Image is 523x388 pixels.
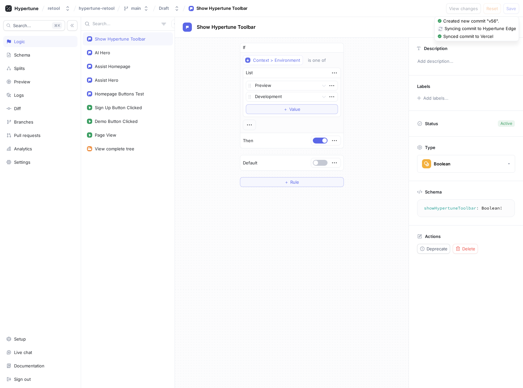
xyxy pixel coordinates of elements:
[79,6,114,10] span: hypertune-retool
[427,247,447,251] span: Deprecate
[417,244,450,254] button: Deprecate
[14,66,25,71] div: Splits
[446,3,481,14] button: View changes
[95,119,138,124] div: Demo Button Clicked
[253,58,300,63] div: Context > Environment
[52,22,62,29] div: K
[196,5,247,12] div: Show Hypertune Toolbar
[289,107,300,111] span: Value
[503,3,519,14] button: Save
[424,46,447,51] p: Description
[417,84,430,89] p: Labels
[14,119,33,125] div: Branches
[486,7,498,10] span: Reset
[425,234,441,239] p: Actions
[95,105,142,110] div: Sign Up Button Clicked
[290,180,299,184] span: Rule
[14,377,31,382] div: Sign out
[13,24,31,27] span: Search...
[93,21,159,27] input: Search...
[156,3,182,14] button: Draft
[159,6,169,11] div: Draft
[425,189,442,194] p: Schema
[14,350,32,355] div: Live chat
[14,146,32,151] div: Analytics
[197,25,256,30] span: Show Hypertune Toolbar
[308,58,326,63] div: is one of
[462,247,475,251] span: Delete
[449,7,478,10] span: View changes
[243,55,303,65] button: Context > Environment
[500,121,512,127] div: Active
[420,202,512,214] textarea: showHypertuneToolbar: Boolean!
[305,55,335,65] button: is one of
[414,56,517,67] p: Add description...
[443,33,493,40] div: Synced commit to Vercel
[434,161,450,167] div: Boolean
[14,39,25,44] div: Logic
[14,336,26,342] div: Setup
[95,36,145,42] div: Show Hypertune Toolbar
[131,6,141,11] div: main
[45,3,73,14] button: retool
[423,96,448,100] div: Add labels...
[14,52,30,58] div: Schema
[415,94,450,102] button: Add labels...
[445,25,516,32] div: Syncing commit to Hypertune Edge
[14,160,30,165] div: Settings
[14,79,30,84] div: Preview
[425,145,435,150] p: Type
[283,107,288,111] span: ＋
[95,91,144,96] div: Homepage Buttons Test
[453,244,478,254] button: Delete
[14,106,21,111] div: Diff
[483,3,501,14] button: Reset
[14,93,24,98] div: Logs
[48,6,60,11] div: retool
[243,138,253,144] p: Then
[14,363,44,368] div: Documentation
[243,160,257,166] p: Default
[121,3,151,14] button: main
[95,146,134,151] div: View complete tree
[95,50,110,55] div: AI Hero
[240,177,344,187] button: ＋Rule
[3,20,65,31] button: Search...K
[243,44,245,51] p: If
[95,64,130,69] div: Assist Homepage
[443,18,499,25] div: Created new commit "v56".
[95,132,116,138] div: Page View
[14,133,41,138] div: Pull requests
[246,104,338,114] button: ＋Value
[3,360,77,371] a: Documentation
[246,70,253,76] div: List
[284,180,289,184] span: ＋
[506,7,516,10] span: Save
[417,155,515,173] button: Boolean
[95,77,118,83] div: Assist Hero
[425,119,438,128] p: Status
